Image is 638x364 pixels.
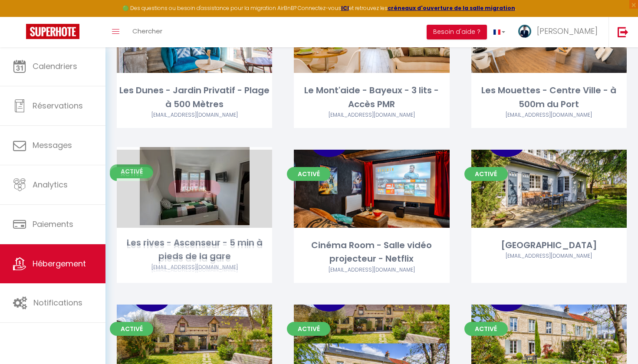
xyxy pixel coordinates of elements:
span: Activé [464,322,508,336]
div: Airbnb [294,266,449,274]
span: Analytics [33,179,68,190]
div: Airbnb [471,252,627,260]
div: Cinéma Room - Salle vidéo projecteur - Netflix [294,239,449,266]
button: Ouvrir le widget de chat LiveChat [7,3,33,30]
a: Editer [168,180,220,197]
div: Airbnb [117,111,272,119]
span: Activé [287,322,330,336]
span: Réservations [33,100,83,111]
span: Activé [110,322,153,336]
div: Le Mont'aide - Bayeux - 3 lits - Accès PMR [294,84,449,111]
img: ... [518,25,531,38]
span: Hébergement [33,258,86,269]
button: Besoin d'aide ? [427,25,487,39]
div: [GEOGRAPHIC_DATA] [471,239,627,252]
span: Chercher [132,26,162,36]
a: Chercher [126,17,169,47]
div: Les Dunes - Jardin Privatif - Plage à 500 Mètres [117,84,272,111]
img: Super Booking [26,24,79,39]
img: logout [618,26,628,37]
div: Les Mouettes - Centre Ville - à 500m du Port [471,84,627,111]
span: Activé [464,167,508,181]
div: Les rives - Ascenseur - 5 min à pieds de la gare [117,239,272,266]
span: Calendriers [33,61,77,72]
span: Activé [110,167,153,181]
div: Airbnb [471,111,627,119]
div: Airbnb [294,111,449,119]
span: Paiements [33,219,73,230]
div: Airbnb [117,266,272,274]
span: Messages [33,140,72,151]
a: ... [PERSON_NAME] [512,17,608,47]
span: Activé [287,167,330,181]
span: Notifications [33,297,82,308]
span: [PERSON_NAME] [537,26,598,36]
a: ICI [341,4,349,12]
a: créneaux d'ouverture de la salle migration [388,4,515,12]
